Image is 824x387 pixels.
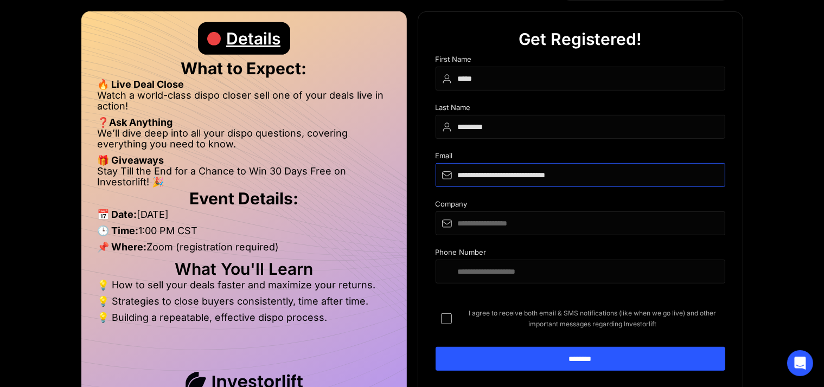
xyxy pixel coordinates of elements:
[98,263,391,274] h2: What You'll Learn
[436,248,725,260] div: Phone Number
[98,79,184,90] strong: 🔥 Live Deal Close
[98,225,391,242] li: 1:00 PM CST
[98,280,391,296] li: 💡 How to sell your deals faster and maximize your returns.
[436,55,725,67] div: First Name
[436,200,725,211] div: Company
[436,104,725,115] div: Last Name
[436,152,725,163] div: Email
[226,22,280,55] div: Details
[98,154,164,166] strong: 🎁 Giveaways
[98,209,137,220] strong: 📅 Date:
[461,308,725,330] span: I agree to receive both email & SMS notifications (like when we go live) and other important mess...
[98,117,173,128] strong: ❓Ask Anything
[98,128,391,155] li: We’ll dive deep into all your dispo questions, covering everything you need to know.
[181,59,307,78] strong: What to Expect:
[98,296,391,312] li: 💡 Strategies to close buyers consistently, time after time.
[98,90,391,117] li: Watch a world-class dispo closer sell one of your deals live in action!
[98,209,391,225] li: [DATE]
[98,166,391,188] li: Stay Till the End for a Chance to Win 30 Days Free on Investorlift! 🎉
[98,242,391,258] li: Zoom (registration required)
[787,350,813,376] div: Open Intercom Messenger
[98,241,147,253] strong: 📌 Where:
[98,312,391,323] li: 💡 Building a repeatable, effective dispo process.
[98,225,139,236] strong: 🕒 Time:
[189,189,298,208] strong: Event Details:
[519,23,642,55] div: Get Registered!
